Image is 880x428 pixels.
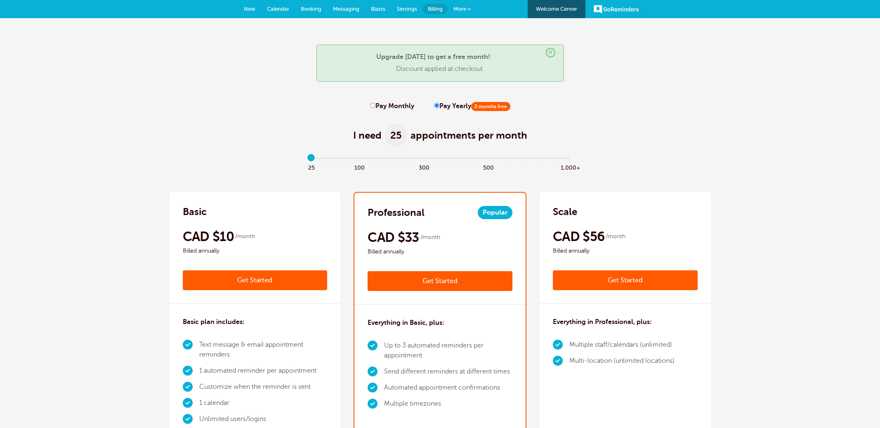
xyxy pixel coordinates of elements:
li: Multi-location (unlimited locations) [569,353,675,369]
h3: Everything in Professional, plus: [553,317,652,327]
span: appointments per month [411,129,527,142]
span: Billed annually [368,247,512,257]
label: Pay Yearly [434,102,510,110]
span: CAD $33 [368,229,419,246]
span: Booking [301,6,321,12]
span: I need [353,129,382,142]
h3: Basic plan includes: [183,317,245,327]
input: Pay Monthly [370,103,375,108]
li: Send different reminders at different times [384,364,512,380]
li: 1 automated reminder per appointment [199,363,328,379]
span: Popular [478,206,512,219]
li: Customize when the reminder is sent [199,379,328,395]
li: Multiple timezones [384,396,512,412]
a: Billing [423,4,448,14]
label: Pay Monthly [370,102,414,110]
span: 100 [352,162,368,172]
span: Billed annually [183,246,328,256]
span: /month [606,232,625,241]
li: Multiple staff/calendars (unlimited) [569,337,675,353]
span: 1,000+ [561,162,577,172]
p: Discount applied at checkout. [325,65,555,73]
li: Text message & email appointment reminders [199,337,328,363]
h2: Basic [183,205,207,218]
input: Pay Yearly2 months free [434,103,439,108]
span: /month [420,232,440,242]
span: × [546,48,555,57]
li: 1 calendar [199,395,328,411]
span: Settings [397,6,417,12]
h2: Scale [553,205,577,218]
h3: Everything in Basic, plus: [368,318,444,328]
span: Blasts [371,6,385,12]
span: CAD $10 [183,228,234,245]
span: Billing [428,6,443,12]
span: CAD $56 [553,228,605,245]
iframe: Resource center [847,395,872,420]
span: More [453,6,466,12]
strong: Upgrade [DATE] to get a free month! [376,53,490,61]
span: Calendar [267,6,289,12]
span: New [244,6,255,12]
h2: Professional [368,206,425,219]
a: Get Started [553,270,698,290]
span: /month [235,232,255,241]
span: 25 [303,162,319,172]
span: 2 months free [471,102,510,111]
li: Unlimited users/logins [199,411,328,427]
span: Messaging [333,6,359,12]
li: Automated appointment confirmations [384,380,512,396]
a: Get Started [183,270,328,290]
span: 300 [416,162,432,172]
a: Get Started [368,271,512,291]
span: 25 [385,124,407,147]
span: 500 [480,162,496,172]
li: Up to 3 automated reminders per appointment [384,338,512,364]
span: Billed annually [553,246,698,256]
